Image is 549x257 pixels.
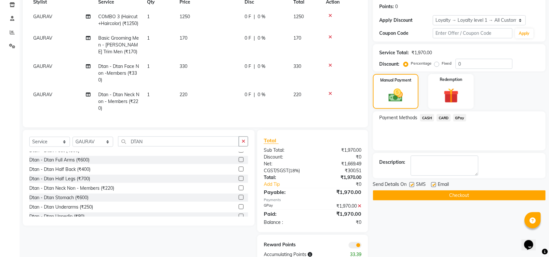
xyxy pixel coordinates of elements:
[180,63,187,69] span: 330
[29,194,88,201] div: Dtan - Dtan Stomach (₹600)
[98,63,139,83] span: Dtan - Dtan Face Non -Members (₹330)
[437,114,451,122] span: CARD
[29,204,93,211] div: Dtan - Dtan Underarms (₹250)
[245,63,251,70] span: 0 F
[147,63,150,69] span: 1
[98,92,139,111] span: Dtan - Dtan Neck Non - Members (₹220)
[180,35,187,41] span: 170
[98,14,138,26] span: COMBO 3 (Haircut+Haircolor) (₹1250)
[384,87,408,104] img: _cash.svg
[259,241,313,249] div: Reward Points
[118,136,239,147] input: Search or Scan
[438,181,449,189] span: Email
[259,210,313,218] div: Paid:
[259,203,313,210] div: GPay
[416,181,426,189] span: SMS
[373,181,407,189] span: Send Details On
[258,35,265,42] span: 0 %
[259,154,313,161] div: Discount:
[453,114,467,122] span: GPay
[290,168,299,173] span: 18%
[442,60,452,66] label: Fixed
[433,28,513,38] input: Enter Offer / Coupon Code
[245,13,251,20] span: 0 F
[380,61,400,68] div: Discount:
[522,231,542,251] iframe: chat widget
[254,13,255,20] span: |
[313,161,367,167] div: ₹1,669.49
[259,181,322,188] a: Add Tip
[313,167,367,174] div: ₹300.51
[258,63,265,70] span: 0 %
[420,114,434,122] span: CASH
[313,174,367,181] div: ₹1,970.00
[313,147,367,154] div: ₹1,970.00
[373,190,546,200] button: Checkout
[293,35,301,41] span: 170
[259,188,313,196] div: Payable:
[29,157,89,163] div: Dtan - Dtan Full Arms (₹600)
[380,30,433,37] div: Coupon Code
[254,91,255,98] span: |
[293,14,304,19] span: 1250
[380,3,394,10] div: Points:
[264,137,279,144] span: Total
[33,92,52,97] span: GAURAV
[293,63,301,69] span: 330
[98,35,139,55] span: Basic Grooming Men - [PERSON_NAME] Trim Men (₹170)
[29,175,90,182] div: Dtan - Dtan Half Legs (₹700)
[293,92,301,97] span: 220
[254,35,255,42] span: |
[147,92,150,97] span: 1
[313,188,367,196] div: ₹1,970.00
[411,60,432,66] label: Percentage
[258,13,265,20] span: 0 %
[254,63,255,70] span: |
[264,168,288,173] span: CGST/SGST
[29,213,85,220] div: Dtan - Dtan Upperlip (₹80)
[380,114,418,121] span: Payment Methods
[412,49,432,56] div: ₹1,970.00
[33,63,52,69] span: GAURAV
[313,203,367,210] div: ₹1,970.00
[29,166,90,173] div: Dtan - Dtan Half Back (₹400)
[380,77,411,83] label: Manual Payment
[33,14,52,19] span: GAURAV
[259,147,313,154] div: Sub Total:
[395,3,398,10] div: 0
[245,35,251,42] span: 0 F
[313,219,367,226] div: ₹0
[313,154,367,161] div: ₹0
[380,49,409,56] div: Service Total:
[259,161,313,167] div: Net:
[180,92,187,97] span: 220
[259,167,313,174] div: ( )
[380,159,406,166] div: Description:
[313,210,367,218] div: ₹1,970.00
[258,91,265,98] span: 0 %
[515,29,534,38] button: Apply
[264,197,362,203] div: Payments
[440,77,462,83] label: Redemption
[29,185,114,192] div: Dtan - Dtan Neck Non - Members (₹220)
[33,35,52,41] span: GAURAV
[147,14,150,19] span: 1
[322,181,367,188] div: ₹0
[259,174,313,181] div: Total:
[180,14,190,19] span: 1250
[439,86,463,105] img: _gift.svg
[380,17,433,24] div: Apply Discount
[147,35,150,41] span: 1
[259,219,313,226] div: Balance :
[245,91,251,98] span: 0 F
